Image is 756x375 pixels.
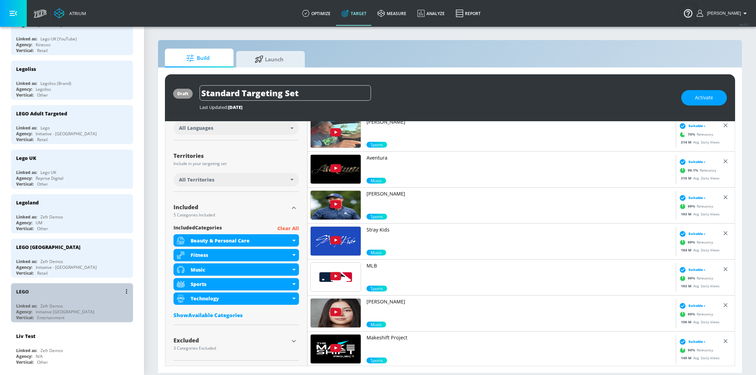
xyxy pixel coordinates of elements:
div: LegolandLinked as:Zefr DemosAgency:UMVertical:Other [11,194,133,233]
div: 90.0% [367,358,387,363]
div: Agency: [16,353,32,359]
span: 99 % [688,204,697,209]
span: 70 % [688,132,697,137]
div: LEGOLinked as:Zefr DemosAgency:Initiative [GEOGRAPHIC_DATA]Vertical:Entertainment [11,283,133,322]
a: [PERSON_NAME] [367,118,673,142]
span: Sports [367,286,387,291]
div: Linked as: [16,259,37,264]
div: Music [173,263,299,276]
div: Lego [40,125,50,131]
div: ShowAvailable Categories [173,312,299,318]
div: Lego UK (YouTube)Linked as:Lego UK (YouTube)Agency:KinessoVertical:Retail [11,16,133,55]
div: Technology [173,292,299,305]
p: Aventura [367,154,673,161]
span: Sports [367,358,387,363]
img: UUoLrcjPV5PbUrUyXq5mjc_A [311,263,361,291]
span: Activate [695,93,713,102]
span: 156 M [681,320,694,324]
div: Beauty & Personal Care [191,237,291,244]
div: Liv TestLinked as:Zefr DemosAgency:N/AVertical:Other [11,328,133,367]
div: Relevancy [678,129,713,140]
div: Sports [173,278,299,290]
div: Agency: [16,131,32,137]
div: Agency: [16,175,32,181]
div: Music [191,266,291,273]
div: Suitable › [678,123,706,129]
div: Avg. Daily Views [678,140,720,145]
div: Agency: [16,309,32,315]
div: LEGO Adult Targeted [16,110,67,117]
span: All Languages [179,125,213,132]
a: Stray Kids [367,226,673,250]
div: Kinesso [36,42,50,48]
div: LegolissLinked as:Legoliss (Brand)Agency:LegolissVertical:Other [11,61,133,100]
div: 99.0% [367,250,386,255]
a: Analyze [412,1,450,26]
img: UUCxF55adGXOscJ3L8qdKnrQ [311,191,361,220]
div: Legoliss (Brand) [40,80,71,86]
span: Suitable › [689,195,706,200]
a: Atrium [54,8,86,18]
div: Sports [191,281,291,287]
div: Linked as: [16,36,37,42]
span: Suitable › [689,339,706,344]
div: Avg. Daily Views [678,355,720,361]
div: Lego UKLinked as:Lego UKAgency:Reprise DigitalVertical:Other [11,150,133,189]
span: 149 M [681,355,694,360]
div: Avg. Daily Views [678,320,720,325]
a: Aventura [367,154,673,178]
div: Legoland [16,199,39,206]
div: Vertical: [16,226,34,232]
div: Entertainment [37,315,64,321]
div: Lego UK [40,170,56,175]
div: Lego UK [16,155,36,161]
div: LEGO [GEOGRAPHIC_DATA]Linked as:Zefr DemosAgency:Initiative - [GEOGRAPHIC_DATA]Vertical:Retail [11,239,133,278]
div: Avg. Daily Views [678,284,720,289]
span: Suitable › [689,231,706,236]
div: Included [173,204,289,210]
img: UUh8f8vssLddD2PbnU3Ag_Bw [311,119,361,148]
div: Relevancy [678,273,713,284]
span: 99 % [688,312,697,317]
span: Build [172,50,224,66]
div: Linked as: [16,214,37,220]
div: Beauty & Personal Care [173,234,299,247]
div: 3 Categories Excluded [173,346,289,350]
div: Zefr Demos [40,348,63,353]
a: Makeshift Project [367,334,673,358]
div: Reprise Digital [36,175,63,181]
span: login as: stephanie.wolklin@zefr.com [704,11,741,16]
div: Fitness [173,249,299,261]
div: LEGO Adult TargetedLinked as:LegoAgency:Initiative - [GEOGRAPHIC_DATA]Vertical:Retail [11,105,133,144]
p: Makeshift Project [367,334,673,341]
div: 99.0% [367,286,387,291]
p: [PERSON_NAME] [367,298,673,305]
span: Suitable › [689,303,706,308]
span: 90 % [688,348,697,353]
div: Fitness [191,252,291,258]
a: Target [336,1,372,26]
span: 184 M [681,248,694,252]
span: Music [367,322,386,327]
div: Zefr Demos [40,214,63,220]
div: Initiative - [GEOGRAPHIC_DATA] [36,131,97,137]
span: Suitable › [689,267,706,272]
span: 99.1 % [688,168,700,173]
div: draft [177,91,189,97]
div: All Languages [173,121,299,135]
div: Linked as: [16,80,37,86]
div: LEGO [GEOGRAPHIC_DATA] [16,244,81,250]
a: measure [372,1,412,26]
div: Zefr Demos [40,303,63,309]
div: Technology [191,295,291,302]
div: Linked as: [16,348,37,353]
p: Stray Kids [367,226,673,233]
div: Retail [37,270,48,276]
p: MLB [367,262,673,269]
p: [PERSON_NAME] [367,118,673,125]
img: UU0ts7Wbbn24bo8TaRuu1Xig [311,335,361,363]
a: optimize [297,1,336,26]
